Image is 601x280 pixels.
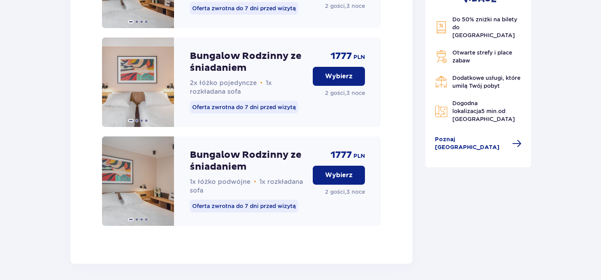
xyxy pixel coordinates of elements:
a: Poznaj [GEOGRAPHIC_DATA] [435,136,522,151]
span: • [254,178,256,186]
span: Poznaj [GEOGRAPHIC_DATA] [435,136,508,151]
img: Grill Icon [435,50,448,63]
img: Discount Icon [435,21,448,34]
span: 5 min. [481,108,498,114]
span: 1777 [331,149,352,161]
button: Wybierz [313,67,365,86]
p: 2 gości , 3 noce [325,188,365,196]
p: 2 gości , 3 noce [325,2,365,10]
span: Do 50% zniżki na bilety do [GEOGRAPHIC_DATA] [452,16,517,38]
p: Oferta zwrotna do 7 dni przed wizytą [190,200,298,212]
span: Otwarte strefy i place zabaw [452,49,512,64]
img: Restaurant Icon [435,76,448,88]
p: Oferta zwrotna do 7 dni przed wizytą [190,2,298,15]
span: 1777 [331,50,352,62]
p: Bungalow Rodzinny ze śniadaniem [190,149,306,173]
p: Wybierz [325,72,353,81]
span: PLN [353,53,365,61]
img: Bungalow Rodzinny ze śniadaniem [102,136,174,226]
p: Bungalow Rodzinny ze śniadaniem [190,50,306,74]
img: Bungalow Rodzinny ze śniadaniem [102,38,174,127]
span: • [260,79,263,87]
p: 2 gości , 3 noce [325,89,365,97]
p: Oferta zwrotna do 7 dni przed wizytą [190,101,298,114]
span: 2x łóżko pojedyncze [190,79,257,87]
img: Map Icon [435,105,448,117]
button: Wybierz [313,166,365,185]
p: Wybierz [325,171,353,180]
span: PLN [353,152,365,160]
span: 1x łóżko podwójne [190,178,251,185]
span: Dodatkowe usługi, które umilą Twój pobyt [452,75,520,89]
span: Dogodna lokalizacja od [GEOGRAPHIC_DATA] [452,100,515,122]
